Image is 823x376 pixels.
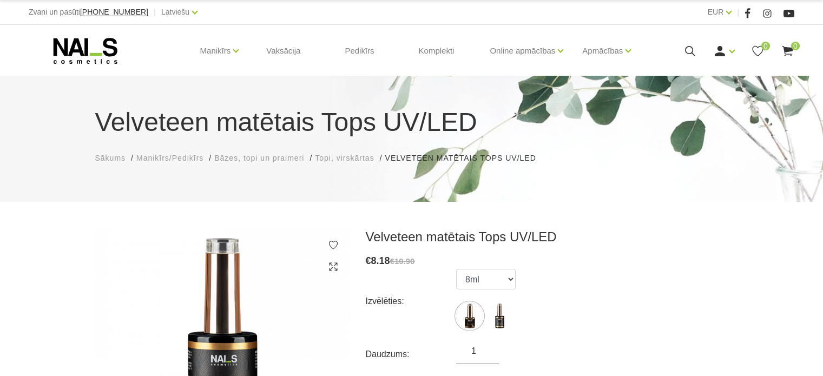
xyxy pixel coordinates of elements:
a: Sākums [95,153,126,164]
a: Online apmācības [490,29,555,72]
a: Bāzes, topi un praimeri [214,153,304,164]
a: 0 [751,44,765,58]
a: 0 [781,44,794,58]
a: Vaksācija [258,25,309,77]
a: Komplekti [410,25,463,77]
s: €10.90 [390,256,415,266]
span: Bāzes, topi un praimeri [214,154,304,162]
img: ... [486,302,513,329]
span: 8.18 [371,255,390,266]
a: Topi, virskārtas [315,153,374,164]
h1: Velveteen matētais Tops UV/LED [95,103,728,142]
div: Daudzums: [366,346,457,363]
span: Sākums [95,154,126,162]
div: Izvēlēties: [366,293,457,310]
a: Apmācības [582,29,623,72]
span: 0 [761,42,770,50]
a: Pedikīrs [336,25,383,77]
a: Latviešu [161,5,189,18]
span: Topi, virskārtas [315,154,374,162]
span: 0 [791,42,800,50]
a: Manikīrs [200,29,231,72]
a: Manikīrs/Pedikīrs [136,153,203,164]
a: [PHONE_NUMBER] [80,8,148,16]
span: € [366,255,371,266]
span: | [154,5,156,19]
img: ... [456,302,483,329]
a: EUR [708,5,724,18]
span: Manikīrs/Pedikīrs [136,154,203,162]
span: | [737,5,739,19]
div: Zvani un pasūti [29,5,148,19]
h3: Velveteen matētais Tops UV/LED [366,229,728,245]
li: Velveteen matētais Tops UV/LED [385,153,547,164]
